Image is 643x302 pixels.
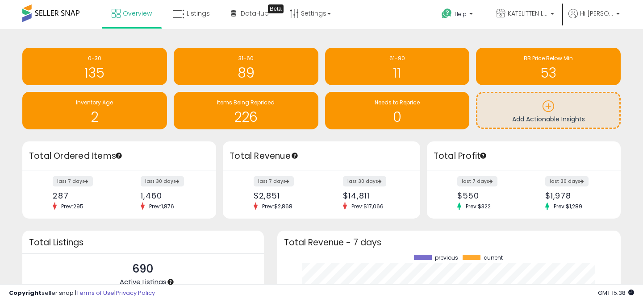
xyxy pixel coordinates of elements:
[27,110,163,124] h1: 2
[22,92,167,129] a: Inventory Age 2
[545,176,589,186] label: last 30 days
[241,9,269,18] span: DataHub
[174,92,318,129] a: Items Being Repriced 226
[568,9,620,29] a: Hi [PERSON_NAME]
[441,8,452,19] i: Get Help
[435,255,458,261] span: previous
[479,152,487,160] div: Tooltip anchor
[484,255,503,261] span: current
[457,176,497,186] label: last 7 days
[512,115,585,124] span: Add Actionable Insights
[389,54,405,62] span: 61-90
[178,110,314,124] h1: 226
[325,48,470,85] a: 61-90 11
[187,9,210,18] span: Listings
[88,54,101,62] span: 0-30
[258,203,297,210] span: Prev: $2,868
[27,66,163,80] h1: 135
[508,9,548,18] span: KATELITTEN LLC
[457,191,517,200] div: $550
[174,48,318,85] a: 31-60 89
[120,261,167,277] p: 690
[178,66,314,80] h1: 89
[53,191,113,200] div: 287
[330,110,465,124] h1: 0
[325,92,470,129] a: Needs to Reprice 0
[123,9,152,18] span: Overview
[29,239,257,246] h3: Total Listings
[29,150,209,162] h3: Total Ordered Items
[476,48,621,85] a: BB Price Below Min 53
[76,289,114,297] a: Terms of Use
[461,203,495,210] span: Prev: $322
[22,48,167,85] a: 0-30 135
[434,1,482,29] a: Help
[145,203,179,210] span: Prev: 1,876
[141,191,200,200] div: 1,460
[9,289,155,298] div: seller snap | |
[343,176,386,186] label: last 30 days
[477,93,619,128] a: Add Actionable Insights
[347,203,388,210] span: Prev: $17,066
[115,152,123,160] div: Tooltip anchor
[455,10,467,18] span: Help
[343,191,404,200] div: $14,811
[330,66,465,80] h1: 11
[238,54,254,62] span: 31-60
[230,150,413,162] h3: Total Revenue
[120,277,167,286] span: Active Listings
[375,99,420,106] span: Needs to Reprice
[254,176,294,186] label: last 7 days
[598,289,634,297] span: 2025-08-10 15:38 GMT
[291,152,299,160] div: Tooltip anchor
[116,289,155,297] a: Privacy Policy
[284,239,614,246] h3: Total Revenue - 7 days
[545,191,605,200] div: $1,978
[480,66,616,80] h1: 53
[268,4,284,13] div: Tooltip anchor
[217,99,275,106] span: Items Being Repriced
[549,203,587,210] span: Prev: $1,289
[57,203,88,210] span: Prev: 295
[580,9,614,18] span: Hi [PERSON_NAME]
[434,150,614,162] h3: Total Profit
[167,278,175,286] div: Tooltip anchor
[53,176,93,186] label: last 7 days
[254,191,315,200] div: $2,851
[141,176,184,186] label: last 30 days
[76,99,113,106] span: Inventory Age
[9,289,42,297] strong: Copyright
[524,54,573,62] span: BB Price Below Min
